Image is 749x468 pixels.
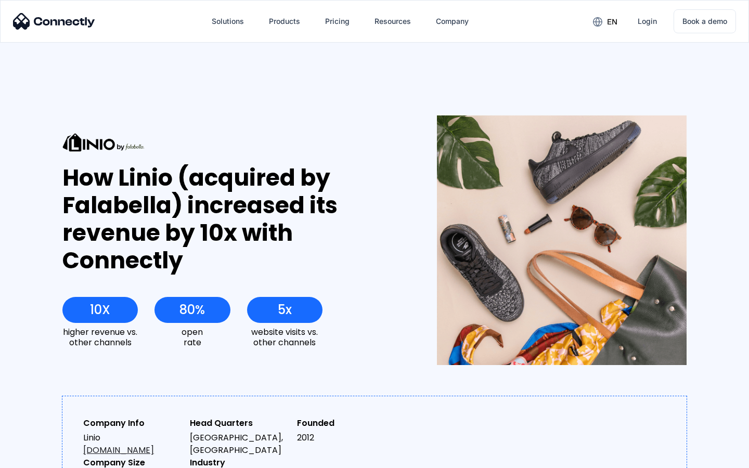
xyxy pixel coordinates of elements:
div: Resources [374,14,411,29]
div: Company [428,9,477,34]
a: [DOMAIN_NAME] [83,444,154,456]
div: How Linio (acquired by Falabella) increased its revenue by 10x with Connectly [62,164,399,274]
div: Products [261,9,308,34]
ul: Language list [21,450,62,464]
div: higher revenue vs. other channels [62,327,138,347]
div: Solutions [203,9,252,34]
div: [GEOGRAPHIC_DATA], [GEOGRAPHIC_DATA] [190,432,288,457]
div: en [585,14,625,29]
div: Pricing [325,14,350,29]
div: 5x [278,303,292,317]
div: Company [436,14,469,29]
div: Head Quarters [190,417,288,430]
div: Linio [83,432,182,457]
a: Login [629,9,665,34]
a: Pricing [317,9,358,34]
aside: Language selected: English [10,450,62,464]
div: open rate [154,327,230,347]
div: website visits vs. other channels [247,327,322,347]
div: Login [638,14,657,29]
div: Founded [297,417,395,430]
div: 80% [179,303,205,317]
a: Book a demo [674,9,736,33]
div: Solutions [212,14,244,29]
div: Resources [366,9,419,34]
div: 10X [90,303,110,317]
div: 2012 [297,432,395,444]
div: Products [269,14,300,29]
img: Connectly Logo [13,13,95,30]
div: Company Info [83,417,182,430]
div: en [607,15,617,29]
